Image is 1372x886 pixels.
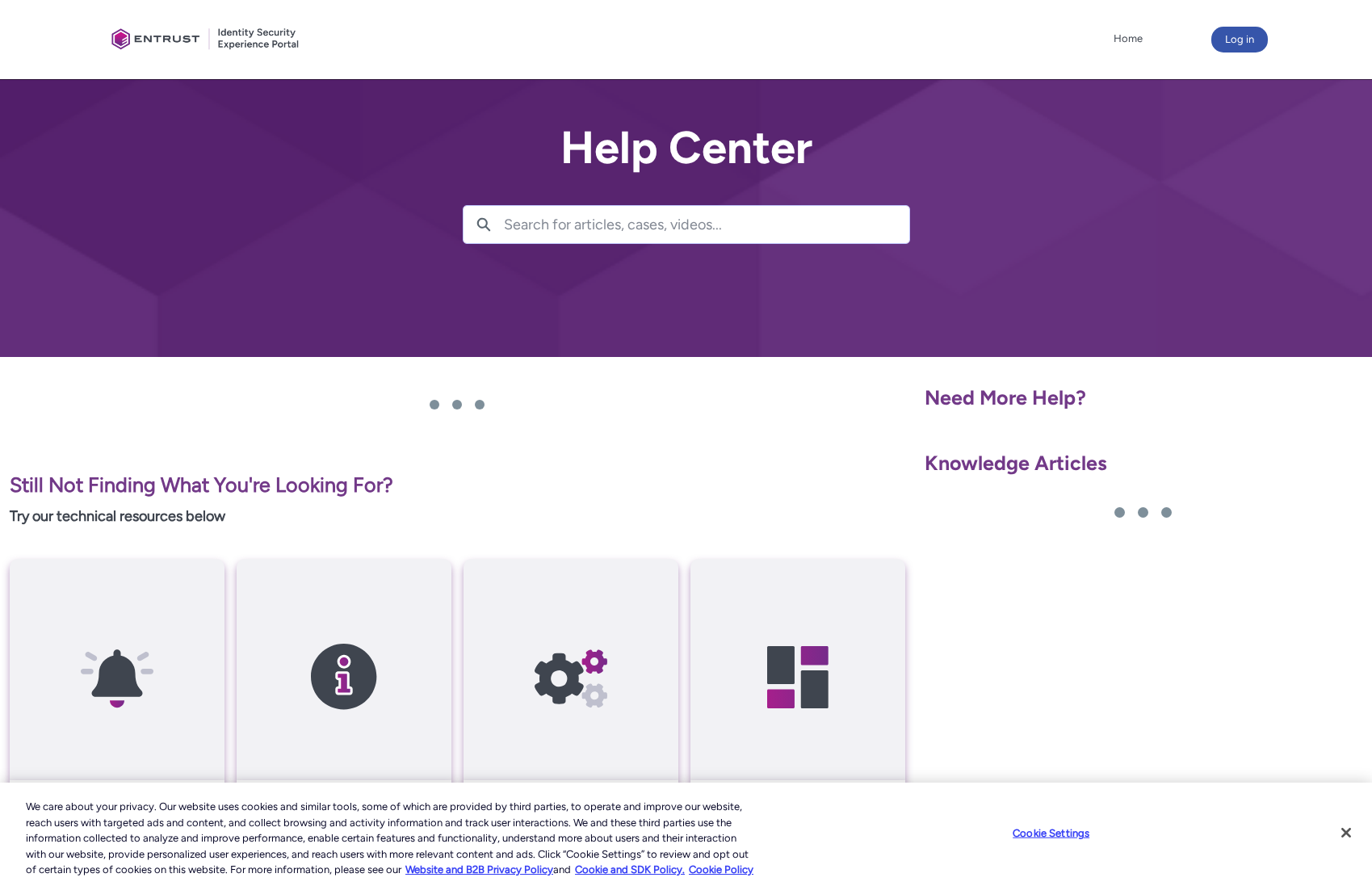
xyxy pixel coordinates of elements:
div: We care about your privacy. Our website uses cookies and similar tools, some of which are provide... [26,799,754,878]
button: Search [464,206,504,243]
a: Home [1110,27,1147,51]
button: Close [1328,815,1364,850]
p: Try our technical resources below [10,506,905,527]
img: SDK Release Notes [267,590,421,764]
a: Cookie and SDK Policy. [575,863,685,876]
img: API Reference [494,590,648,764]
button: Cookie Settings [1001,817,1101,850]
a: More information about our cookie policy., opens in a new tab [405,863,553,876]
input: Search for articles, cases, videos... [504,206,909,243]
img: Developer Hub [721,590,875,764]
span: Need More Help? [925,385,1086,409]
p: Still Not Finding What You're Looking For? [10,470,905,501]
img: API Release Notes [40,590,194,764]
h2: Help Center [463,123,910,173]
a: Cookie Policy [689,863,753,876]
span: Knowledge Articles [925,451,1107,475]
button: Log in [1211,27,1268,52]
